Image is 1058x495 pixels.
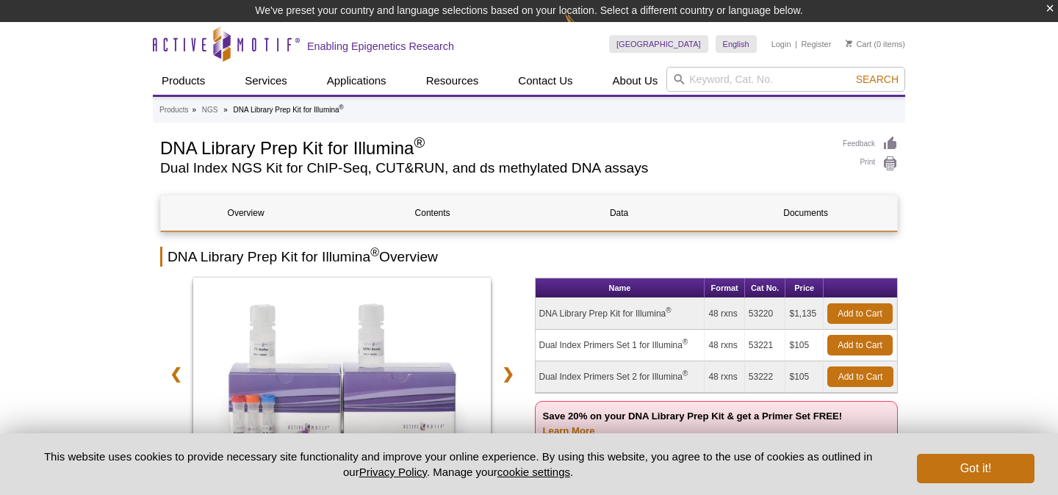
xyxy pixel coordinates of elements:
td: 53222 [745,361,786,393]
sup: ® [666,306,671,314]
li: (0 items) [846,35,905,53]
sup: ® [683,369,688,377]
a: Add to Cart [827,335,893,355]
h1: DNA Library Prep Kit for Illumina [160,136,828,158]
a: Data [534,195,704,231]
a: Learn More [543,425,595,436]
a: Documents [721,195,890,231]
button: Search [852,73,903,86]
a: Cart [846,39,871,49]
a: Feedback [843,136,898,152]
p: This website uses cookies to provide necessary site functionality and improve your online experie... [24,449,893,480]
input: Keyword, Cat. No. [666,67,905,92]
button: cookie settings [497,466,570,478]
a: [GEOGRAPHIC_DATA] [609,35,708,53]
li: » [192,106,196,114]
td: $1,135 [785,298,824,330]
img: DNA Library Prep Kit for Illumina [193,278,491,476]
a: ❯ [492,357,524,391]
a: Login [771,39,791,49]
a: Register [801,39,831,49]
a: Services [236,67,296,95]
a: DNA Library Prep Kit for Illumina [193,278,491,480]
li: » [223,106,228,114]
li: DNA Library Prep Kit for Illumina [234,106,344,114]
a: English [716,35,757,53]
h2: Dual Index NGS Kit for ChIP-Seq, CUT&RUN, and ds methylated DNA assays [160,162,828,175]
sup: ® [370,246,379,259]
td: Dual Index Primers Set 2 for Illumina [536,361,705,393]
img: Change Here [564,11,603,46]
sup: ® [414,134,425,151]
a: About Us [604,67,667,95]
a: Contact Us [509,67,581,95]
img: Your Cart [846,40,852,47]
a: Resources [417,67,488,95]
td: 48 rxns [705,330,744,361]
sup: ® [339,104,344,111]
a: Overview [161,195,331,231]
sup: ® [683,338,688,346]
th: Name [536,278,705,298]
td: $105 [785,361,824,393]
td: DNA Library Prep Kit for Illumina [536,298,705,330]
strong: Save 20% on your DNA Library Prep Kit & get a Primer Set FREE! [543,411,843,436]
td: 48 rxns [705,361,744,393]
a: Add to Cart [827,303,893,324]
button: Got it! [917,454,1034,483]
th: Cat No. [745,278,786,298]
td: Dual Index Primers Set 1 for Illumina [536,330,705,361]
a: ❮ [160,357,192,391]
a: Products [159,104,188,117]
a: Products [153,67,214,95]
td: $105 [785,330,824,361]
h2: Enabling Epigenetics Research [307,40,454,53]
a: Applications [318,67,395,95]
h2: DNA Library Prep Kit for Illumina Overview [160,247,898,267]
a: NGS [202,104,218,117]
a: Add to Cart [827,366,893,387]
td: 53221 [745,330,786,361]
th: Price [785,278,824,298]
a: Print [843,156,898,172]
th: Format [705,278,744,298]
td: 53220 [745,298,786,330]
span: Search [856,73,899,85]
li: | [795,35,797,53]
a: Contents [348,195,517,231]
a: Privacy Policy [359,466,427,478]
td: 48 rxns [705,298,744,330]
